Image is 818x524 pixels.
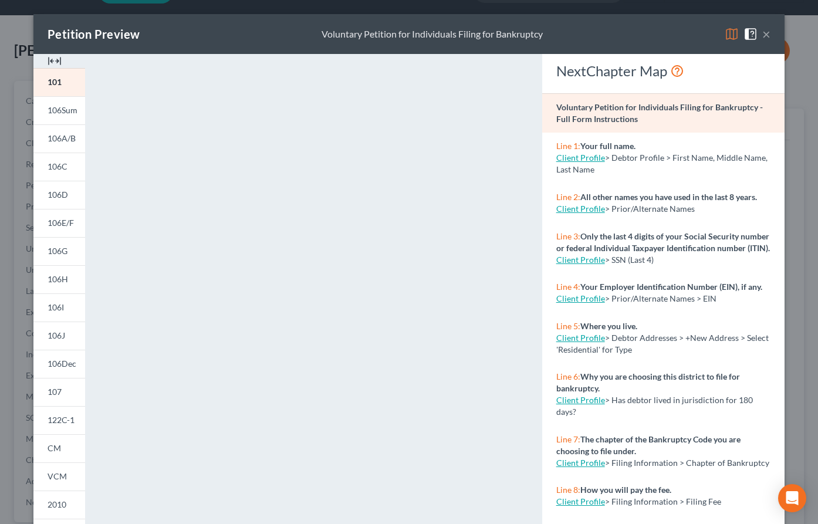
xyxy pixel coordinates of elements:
[33,124,85,153] a: 106A/B
[48,133,76,143] span: 106A/B
[556,293,605,303] a: Client Profile
[556,141,580,151] span: Line 1:
[48,302,64,312] span: 106I
[556,485,580,495] span: Line 8:
[48,415,75,425] span: 122C-1
[48,274,68,284] span: 106H
[48,359,76,369] span: 106Dec
[556,321,580,331] span: Line 5:
[556,395,605,405] a: Client Profile
[556,62,770,80] div: NextChapter Map
[48,26,140,42] div: Petition Preview
[33,491,85,519] a: 2010
[48,471,67,481] span: VCM
[33,462,85,491] a: VCM
[48,330,65,340] span: 106J
[556,282,580,292] span: Line 4:
[48,387,62,397] span: 107
[556,231,580,241] span: Line 3:
[556,458,605,468] a: Client Profile
[48,161,67,171] span: 106C
[556,231,770,253] strong: Only the last 4 digits of your Social Security number or federal Individual Taxpayer Identificati...
[48,54,62,68] img: expand-e0f6d898513216a626fdd78e52531dac95497ffd26381d4c15ee2fc46db09dca.svg
[322,28,543,41] div: Voluntary Petition for Individuals Filing for Bankruptcy
[48,499,66,509] span: 2010
[33,68,85,96] a: 101
[33,378,85,406] a: 107
[556,192,580,202] span: Line 2:
[580,282,762,292] strong: Your Employer Identification Number (EIN), if any.
[743,27,758,41] img: help-close-5ba153eb36485ed6c1ea00a893f15db1cb9b99d6cae46e1a8edb6c62d00a1a76.svg
[605,458,769,468] span: > Filing Information > Chapter of Bankruptcy
[33,181,85,209] a: 106D
[33,406,85,434] a: 122C-1
[556,434,580,444] span: Line 7:
[48,218,74,228] span: 106E/F
[556,333,605,343] a: Client Profile
[33,209,85,237] a: 106E/F
[33,265,85,293] a: 106H
[33,96,85,124] a: 106Sum
[762,27,770,41] button: ×
[556,255,605,265] a: Client Profile
[48,443,61,453] span: CM
[556,333,769,354] span: > Debtor Addresses > +New Address > Select 'Residential' for Type
[556,102,763,124] strong: Voluntary Petition for Individuals Filing for Bankruptcy - Full Form Instructions
[48,105,77,115] span: 106Sum
[33,322,85,350] a: 106J
[580,141,636,151] strong: Your full name.
[605,204,695,214] span: > Prior/Alternate Names
[556,204,605,214] a: Client Profile
[556,371,580,381] span: Line 6:
[556,496,605,506] a: Client Profile
[33,350,85,378] a: 106Dec
[556,153,605,163] a: Client Profile
[725,27,739,41] img: map-eea8200ae884c6f1103ae1953ef3d486a96c86aabb227e865a55264e3737af1f.svg
[605,496,721,506] span: > Filing Information > Filing Fee
[605,255,654,265] span: > SSN (Last 4)
[33,293,85,322] a: 106I
[580,485,671,495] strong: How you will pay the fee.
[556,371,740,393] strong: Why you are choosing this district to file for bankruptcy.
[556,434,741,456] strong: The chapter of the Bankruptcy Code you are choosing to file under.
[778,484,806,512] div: Open Intercom Messenger
[33,434,85,462] a: CM
[556,153,768,174] span: > Debtor Profile > First Name, Middle Name, Last Name
[580,321,637,331] strong: Where you live.
[605,293,716,303] span: > Prior/Alternate Names > EIN
[33,153,85,181] a: 106C
[580,192,757,202] strong: All other names you have used in the last 8 years.
[556,395,753,417] span: > Has debtor lived in jurisdiction for 180 days?
[33,237,85,265] a: 106G
[48,190,68,200] span: 106D
[48,246,67,256] span: 106G
[48,77,62,87] span: 101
